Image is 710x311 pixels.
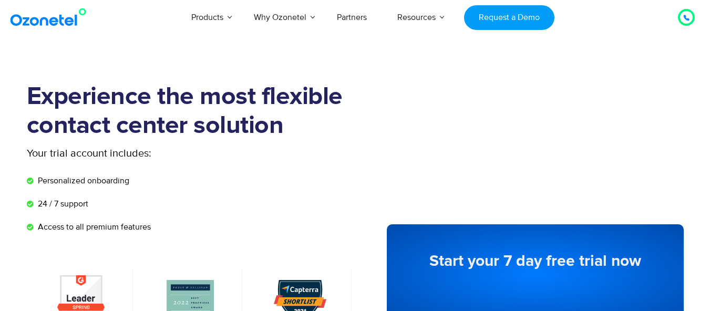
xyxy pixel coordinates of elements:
[35,221,151,233] span: Access to all premium features
[27,82,355,140] h1: Experience the most flexible contact center solution
[27,146,276,161] p: Your trial account includes:
[408,253,663,269] h5: Start your 7 day free trial now
[35,198,88,210] span: 24 / 7 support
[35,174,129,187] span: Personalized onboarding
[464,5,554,30] a: Request a Demo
